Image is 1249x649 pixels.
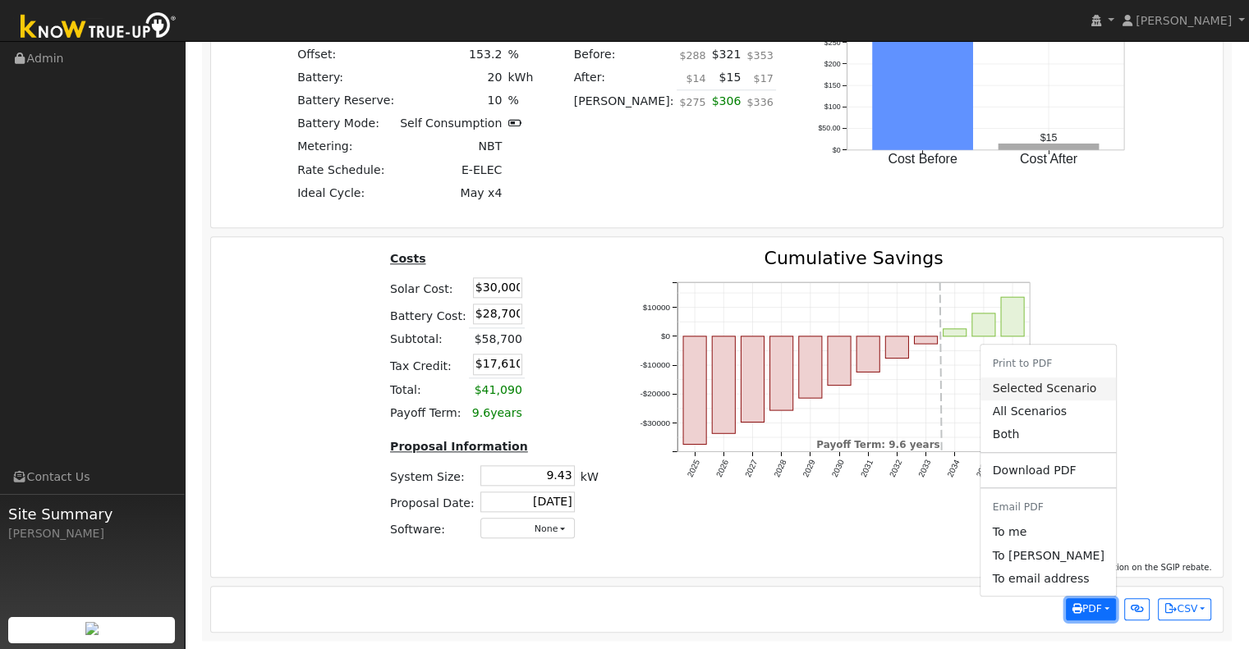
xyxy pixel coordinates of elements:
[469,378,525,402] td: $41,090
[660,331,670,340] text: $0
[980,350,1115,377] li: Print to PDF
[1158,598,1211,621] button: CSV
[642,302,670,311] text: $10000
[12,9,185,46] img: Know True-Up
[944,328,967,336] rect: onclick=""
[397,89,505,112] td: 10
[640,418,670,427] text: -$30000
[744,66,776,89] td: $17
[824,81,841,89] text: $150
[744,89,776,122] td: $336
[743,458,760,478] text: 2027
[685,458,701,478] text: 2025
[916,458,933,478] text: 2033
[387,301,469,328] td: Battery Cost:
[873,11,974,149] rect: onclick=""
[824,39,841,47] text: $250
[712,336,735,433] rect: onclick=""
[571,66,677,89] td: After:
[460,186,502,199] span: May x4
[640,360,670,369] text: -$10000
[469,401,525,424] td: years
[1066,598,1116,621] button: PDF
[824,60,841,68] text: $200
[505,66,536,89] td: kWh
[571,43,677,66] td: Before:
[683,336,706,444] rect: onclick=""
[980,494,1115,521] li: Email PDF
[828,336,851,385] rect: onclick=""
[1001,297,1024,336] rect: onclick=""
[1136,14,1232,27] span: [PERSON_NAME]
[741,336,764,422] rect: onclick=""
[709,89,744,122] td: $306
[295,135,397,158] td: Metering:
[8,525,176,542] div: [PERSON_NAME]
[295,89,397,112] td: Battery Reserve:
[744,43,776,66] td: $353
[1020,152,1078,166] text: Cost After
[799,336,822,397] rect: onclick=""
[472,406,490,419] span: 9.6
[714,458,730,478] text: 2026
[295,158,397,181] td: Rate Schedule:
[772,458,788,478] text: 2028
[833,146,841,154] text: $0
[640,389,670,398] text: -$20000
[980,400,1115,423] a: All Scenarios
[980,459,1115,482] a: Download PDF
[480,518,575,538] button: None
[801,458,817,478] text: 2029
[85,622,99,635] img: retrieve
[915,336,938,343] rect: onclick=""
[1072,603,1102,615] span: PDF
[469,327,525,351] td: $58,700
[972,313,995,336] rect: onclick=""
[1124,598,1150,621] button: Generate Report Link
[980,544,1115,567] a: bradleyswindell@gmail.com
[390,440,528,453] u: Proposal Information
[387,378,469,402] td: Total:
[295,66,397,89] td: Battery:
[885,336,908,358] rect: onclick=""
[387,327,469,351] td: Subtotal:
[1040,132,1058,144] text: $15
[397,112,505,135] td: Self Consumption
[8,503,176,525] span: Site Summary
[769,336,792,409] rect: onclick=""
[295,43,397,66] td: Offset:
[829,458,846,478] text: 2030
[387,401,469,424] td: Payoff Term:
[677,89,709,122] td: $275
[397,66,505,89] td: 20
[387,515,477,542] td: Software:
[295,112,397,135] td: Battery Mode:
[889,152,958,166] text: Cost Before
[387,351,469,378] td: Tax Credit:
[980,521,1115,544] a: roberts@solarnegotiators.com
[387,274,469,300] td: Solar Cost:
[764,248,943,268] text: Cumulative Savings
[505,43,536,66] td: %
[999,144,1100,150] rect: onclick=""
[980,377,1115,400] a: Selected Scenario
[505,89,536,112] td: %
[709,43,744,66] td: $321
[980,567,1115,590] a: To email address
[1025,563,1212,572] span: Click here for information on the SGIP rebate.
[387,462,477,488] td: System Size:
[397,158,505,181] td: E-ELEC
[859,458,875,478] text: 2031
[888,458,904,478] text: 2032
[677,66,709,89] td: $14
[397,43,505,66] td: 153.2
[824,103,841,111] text: $100
[295,181,397,204] td: Ideal Cycle:
[980,423,1115,446] a: Both
[387,488,477,514] td: Proposal Date:
[945,458,962,478] text: 2034
[397,135,505,158] td: NBT
[571,89,677,122] td: [PERSON_NAME]:
[677,43,709,66] td: $288
[390,252,426,265] u: Costs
